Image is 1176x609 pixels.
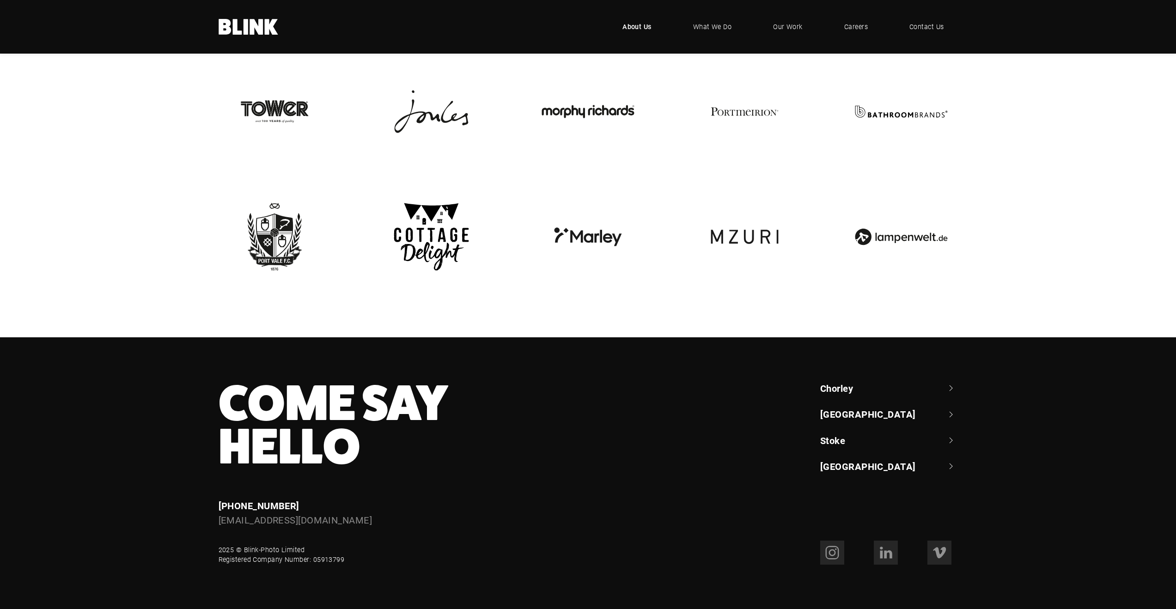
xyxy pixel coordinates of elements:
a: Contact Us [896,13,958,41]
a: Chorley [820,382,958,395]
span: About Us [622,22,652,32]
img: Bathroom Brands [845,55,957,168]
a: Careers [830,13,882,41]
img: Cottage Delight [375,181,487,293]
span: Our Work [773,22,803,32]
span: What We Do [693,22,732,32]
a: About Us [609,13,665,41]
img: Morphy Richards [532,55,644,168]
div: 2025 © Blink-Photo Limited Registered Company Number: 05913799 [219,545,345,565]
a: [GEOGRAPHIC_DATA] [820,460,958,473]
a: Stoke [820,434,958,447]
img: Tower [219,55,331,168]
h3: Come Say Hello [219,382,657,469]
img: Lampenwelt [845,181,957,293]
a: Home [219,19,279,35]
a: [PHONE_NUMBER] [219,499,299,512]
img: Joules [375,55,487,168]
img: Port Vale [219,181,331,293]
span: Careers [844,22,868,32]
img: Portmeirion [689,55,801,168]
a: [GEOGRAPHIC_DATA] [820,408,958,420]
img: Marley [532,181,644,293]
a: What We Do [679,13,746,41]
a: [EMAIL_ADDRESS][DOMAIN_NAME] [219,514,372,526]
a: Our Work [759,13,816,41]
span: Contact Us [909,22,944,32]
img: Mzuri [689,181,801,293]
